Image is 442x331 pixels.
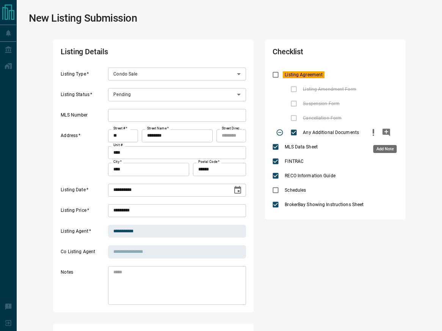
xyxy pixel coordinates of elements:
[61,112,106,122] label: MLS Number
[301,115,343,121] span: Cancellation Form
[283,201,365,208] span: BrokerBay Showing Instructions Sheet
[222,126,242,131] label: Street Direction
[283,172,337,179] span: RECO Information Guide
[113,126,127,131] label: Street #
[61,187,106,197] label: Listing Date
[61,249,106,258] label: Co Listing Agent
[108,68,246,80] div: Condo Sale
[273,47,348,60] h2: Checklist
[61,71,106,81] label: Listing Type
[61,207,106,217] label: Listing Price
[61,228,106,238] label: Listing Agent
[380,125,393,140] button: add note
[61,91,106,101] label: Listing Status
[61,269,106,305] label: Notes
[113,143,123,148] label: Unit #
[147,126,169,131] label: Street Name
[283,187,308,194] span: Schedules
[61,47,172,60] h2: Listing Details
[61,132,106,176] label: Address
[113,159,122,164] label: City
[29,12,137,24] h1: New Listing Submission
[283,71,324,78] span: Listing Agreement
[301,100,342,107] span: Suspension Form
[273,125,287,140] span: Toggle Applicable
[301,129,361,136] span: Any Additional Documents
[230,183,245,198] button: Choose date, selected date is Aug 18, 2025
[108,88,246,101] div: Pending
[301,86,358,93] span: Listing Amendment Form
[198,159,219,164] label: Postal Code
[283,143,320,150] span: MLS Data Sheet
[373,145,397,153] div: Add Note
[367,125,380,140] button: priority
[283,158,306,165] span: FINTRAC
